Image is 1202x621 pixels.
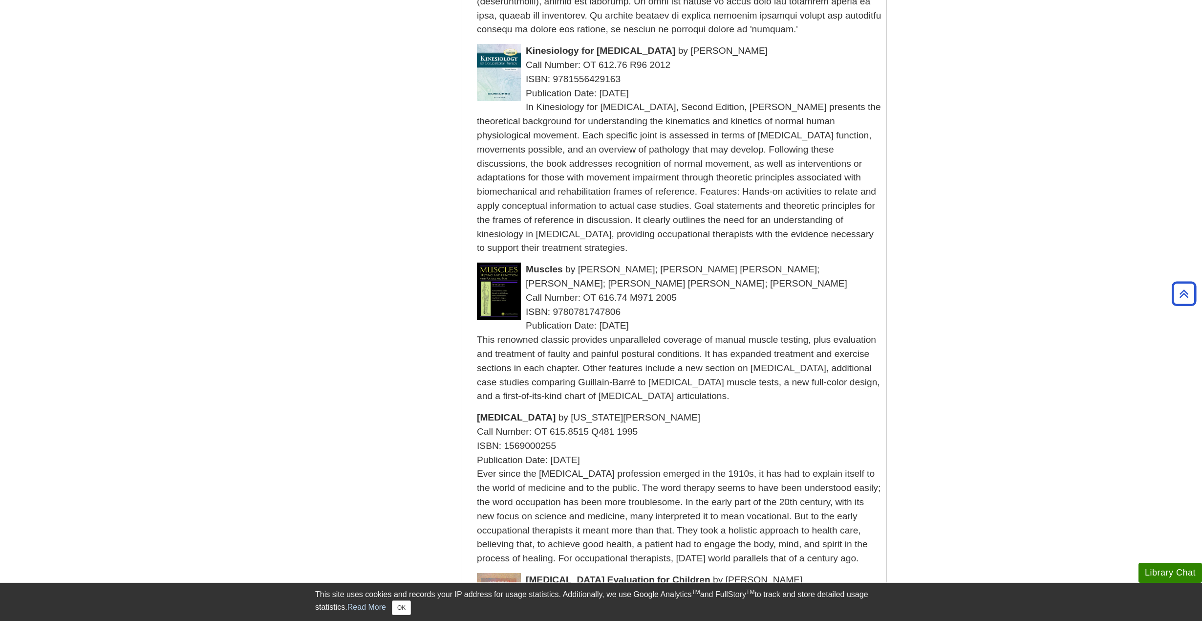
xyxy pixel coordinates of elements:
div: In Kinesiology for [MEDICAL_DATA], Second Edition, [PERSON_NAME] presents the theoretical backgro... [477,100,881,255]
div: Call Number: OT 612.76 R96 2012 [477,58,881,72]
div: ISBN: 9780781747806 [477,305,881,319]
span: [PERSON_NAME] [726,575,803,585]
a: Read More [347,603,386,611]
div: This site uses cookies and records your IP address for usage statistics. Additionally, we use Goo... [315,589,887,615]
div: Ever since the [MEDICAL_DATA] profession emerged in the 1910s, it has had to explain itself to th... [477,467,881,566]
div: Publication Date: [DATE] [477,319,881,333]
span: Kinesiology for [MEDICAL_DATA] [526,45,675,56]
div: Publication Date: [DATE] [477,453,881,467]
span: [PERSON_NAME]; [PERSON_NAME] [PERSON_NAME]; [PERSON_NAME]; [PERSON_NAME] [PERSON_NAME]; [PERSON_N... [526,264,847,288]
div: This renowned classic provides unparalleled coverage of manual muscle testing, plus evaluation an... [477,333,881,403]
span: [US_STATE][PERSON_NAME] [571,412,700,422]
span: by [713,575,723,585]
sup: TM [691,589,700,596]
sup: TM [746,589,754,596]
a: Back to Top [1168,287,1200,300]
span: [PERSON_NAME] [690,45,768,56]
div: Call Number: OT 615.8515 Q481 1995 [477,425,881,439]
span: by [565,264,575,274]
button: Library Chat [1138,563,1202,583]
div: ISBN: 1569000255 [477,439,881,453]
span: [MEDICAL_DATA] [477,412,556,422]
span: [MEDICAL_DATA] Evaluation for Children [526,575,710,585]
button: Close [392,600,411,615]
div: Publication Date: [DATE] [477,87,881,101]
span: by [558,412,568,422]
span: by [678,45,688,56]
div: Call Number: OT 616.74 M971 2005 [477,291,881,305]
span: Muscles [526,264,563,274]
div: ISBN: 9781556429163 [477,72,881,87]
